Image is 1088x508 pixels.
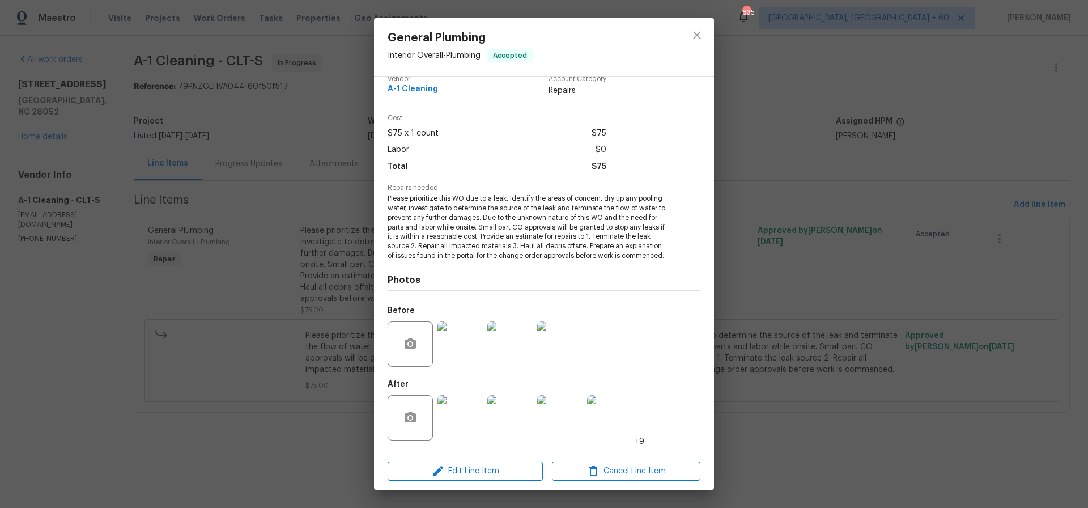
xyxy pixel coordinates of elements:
[742,7,750,18] div: 835
[388,115,606,122] span: Cost
[388,159,408,175] span: Total
[683,22,711,49] button: close
[549,85,606,96] span: Repairs
[388,142,409,158] span: Labor
[488,50,532,61] span: Accepted
[388,184,700,192] span: Repairs needed
[388,380,409,388] h5: After
[388,194,669,261] span: Please prioritize this WO due to a leak. Identify the areas of concern, dry up any pooling water,...
[388,32,533,44] span: General Plumbing
[391,464,539,479] span: Edit Line Item
[635,436,644,447] span: +9
[549,75,606,83] span: Account Category
[555,464,697,479] span: Cancel Line Item
[388,125,439,142] span: $75 x 1 count
[552,462,700,481] button: Cancel Line Item
[388,52,481,60] span: Interior Overall - Plumbing
[388,307,415,315] h5: Before
[388,462,543,481] button: Edit Line Item
[596,142,606,158] span: $0
[388,75,438,83] span: Vendor
[388,274,700,286] h4: Photos
[592,159,606,175] span: $75
[592,125,606,142] span: $75
[388,85,438,94] span: A-1 Cleaning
